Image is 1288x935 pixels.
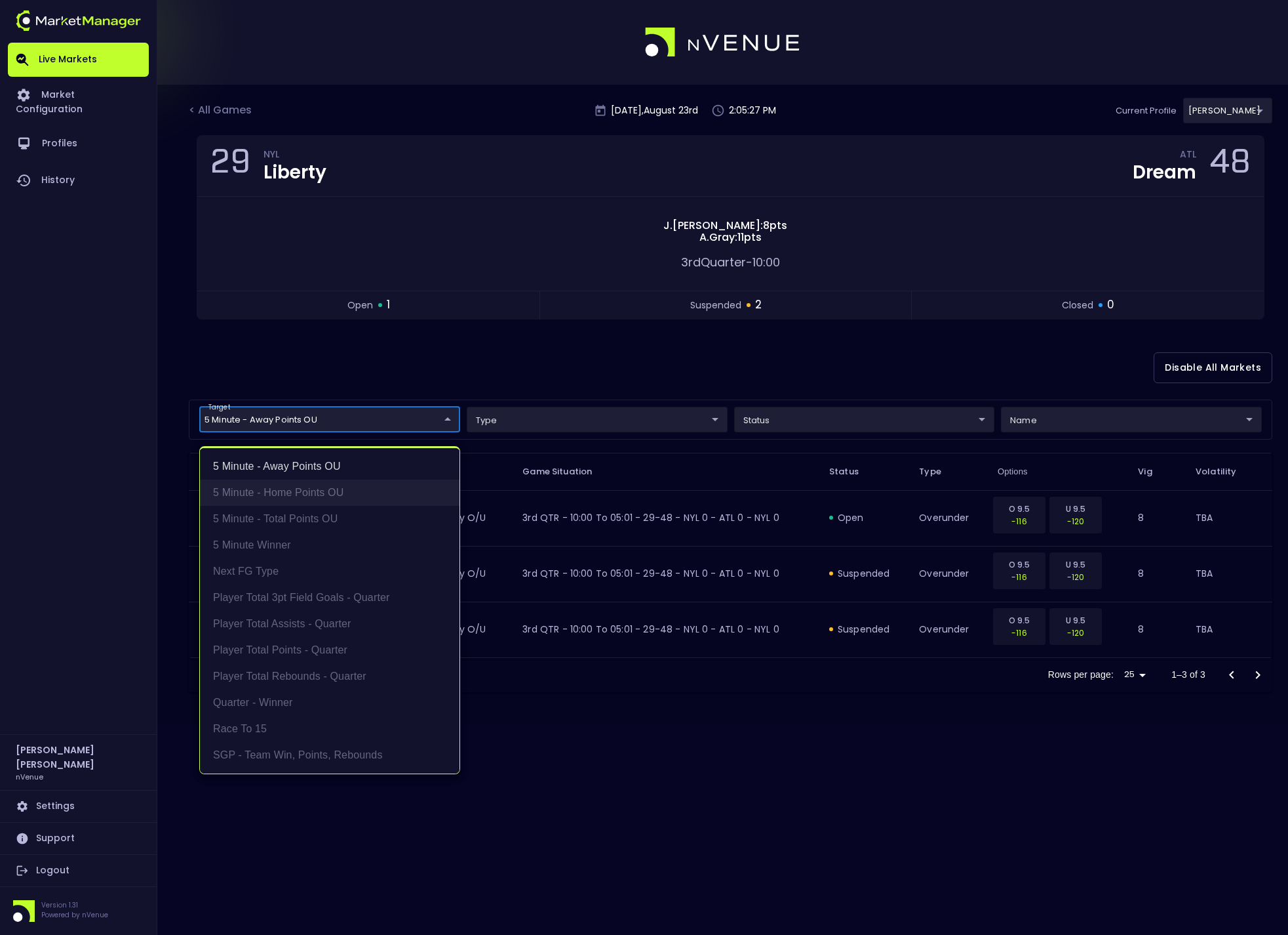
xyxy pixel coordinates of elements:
[200,506,459,532] li: 5 Minute - Total Points OU
[200,663,459,690] li: Player Total Rebounds - Quarter
[200,716,459,742] li: Race to 15
[200,532,459,558] li: 5 Minute Winner
[200,611,459,637] li: Player Total Assists - Quarter
[200,453,459,480] li: 5 Minute - Away Points OU
[200,558,459,585] li: Next FG Type
[200,585,459,611] li: Player Total 3pt Field Goals - Quarter
[200,480,459,506] li: 5 Minute - Home Points OU
[200,637,459,663] li: Player Total Points - Quarter
[200,742,459,768] li: SGP - Team Win, Points, Rebounds
[200,690,459,716] li: Quarter - Winner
